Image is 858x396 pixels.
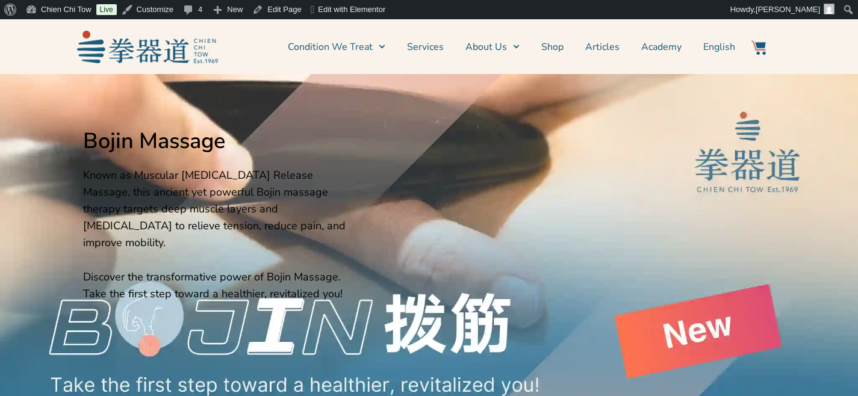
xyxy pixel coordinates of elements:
span: Edit with Elementor [318,5,385,14]
a: About Us [465,32,520,62]
a: Shop [541,32,564,62]
span: Take the first step toward a healthier, revitalized you! [83,286,343,301]
a: Academy [641,32,682,62]
a: Live [96,4,117,15]
a: Condition We Treat [288,32,385,62]
a: Switch to English [703,32,735,62]
h2: Bojin Massage [83,128,360,155]
span: [PERSON_NAME] [756,5,820,14]
img: Website Icon-03 [751,40,766,55]
a: Articles [585,32,620,62]
span: Discover the transformative power of Bojin Massage. [83,270,341,284]
span: Known as Muscular [MEDICAL_DATA] Release Massage, this ancient yet powerful Bojin massage therapy... [83,168,346,250]
a: Services [407,32,444,62]
nav: Menu [224,32,736,62]
span: English [703,40,735,54]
